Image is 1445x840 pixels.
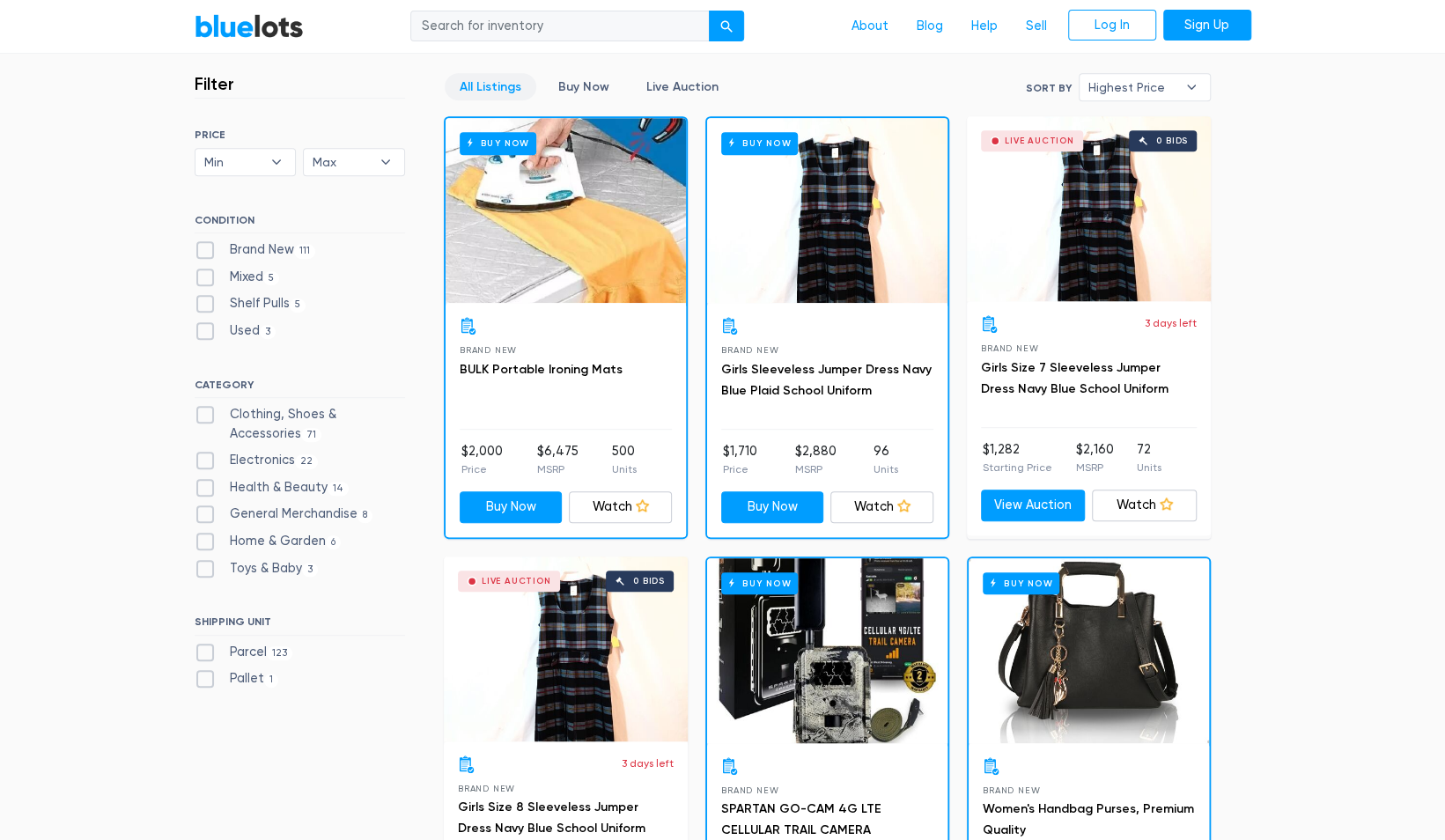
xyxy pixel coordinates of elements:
[874,442,898,477] li: 96
[195,532,342,551] label: Home & Garden
[837,10,903,43] a: About
[874,461,898,477] p: Units
[721,572,798,594] h6: Buy Now
[1075,440,1113,475] li: $2,160
[195,405,405,443] label: Clothing, Shoes & Accessories
[723,461,757,477] p: Price
[195,73,234,94] h3: Filter
[707,558,947,743] a: Buy Now
[957,10,1012,43] a: Help
[195,505,373,524] label: General Merchandise
[258,149,295,175] b: ▾
[981,360,1169,396] a: Girls Size 7 Sleeveless Jumper Dress Navy Blue School Uniform
[204,149,262,175] span: Min
[794,442,836,477] li: $2,880
[1026,80,1072,96] label: Sort By
[536,461,578,477] p: MSRP
[460,491,563,523] a: Buy Now
[1068,10,1156,41] a: Log In
[264,674,279,688] span: 1
[195,13,304,39] a: BlueLots
[195,615,405,635] h6: SHIPPING UNIT
[983,785,1040,795] span: Brand New
[358,509,373,523] span: 8
[195,478,350,497] label: Health & Beauty
[981,490,1086,521] a: View Auction
[195,240,316,260] label: Brand New
[981,343,1038,353] span: Brand New
[633,577,665,586] div: 0 bids
[569,491,672,523] a: Watch
[295,454,319,468] span: 22
[460,132,536,154] h6: Buy Now
[631,73,734,100] a: Live Auction
[1075,460,1113,475] p: MSRP
[446,118,686,303] a: Buy Now
[444,556,688,741] a: Live Auction 0 bids
[983,572,1059,594] h6: Buy Now
[410,11,710,42] input: Search for inventory
[983,440,1052,475] li: $1,282
[482,577,551,586] div: Live Auction
[721,345,778,355] span: Brand New
[969,558,1209,743] a: Buy Now
[460,362,623,377] a: BULK Portable Ironing Mats
[543,73,624,100] a: Buy Now
[622,755,674,771] p: 3 days left
[983,801,1194,837] a: Women's Handbag Purses, Premium Quality
[302,563,319,577] span: 3
[1173,74,1210,100] b: ▾
[195,451,319,470] label: Electronics
[721,785,778,795] span: Brand New
[290,298,306,313] span: 5
[195,321,276,341] label: Used
[1156,136,1188,145] div: 0 bids
[195,214,405,233] h6: CONDITION
[1005,136,1074,145] div: Live Auction
[326,535,342,549] span: 6
[1092,490,1197,521] a: Watch
[195,268,280,287] label: Mixed
[612,442,637,477] li: 500
[1145,315,1197,331] p: 3 days left
[536,442,578,477] li: $6,475
[458,784,515,793] span: Brand New
[1012,10,1061,43] a: Sell
[328,482,350,496] span: 14
[260,325,276,339] span: 3
[195,379,405,398] h6: CATEGORY
[195,643,293,662] label: Parcel
[195,559,319,578] label: Toys & Baby
[967,116,1211,301] a: Live Auction 0 bids
[721,491,824,523] a: Buy Now
[301,428,322,442] span: 71
[1163,10,1251,41] a: Sign Up
[1088,74,1176,100] span: Highest Price
[313,149,371,175] span: Max
[1137,460,1161,475] p: Units
[294,244,316,258] span: 111
[263,271,280,285] span: 5
[367,149,404,175] b: ▾
[723,442,757,477] li: $1,710
[267,646,293,660] span: 123
[707,118,947,303] a: Buy Now
[721,132,798,154] h6: Buy Now
[445,73,536,100] a: All Listings
[195,129,405,141] h6: PRICE
[458,799,645,836] a: Girls Size 8 Sleeveless Jumper Dress Navy Blue School Uniform
[1137,440,1161,475] li: 72
[460,345,517,355] span: Brand New
[195,669,279,689] label: Pallet
[721,362,932,398] a: Girls Sleeveless Jumper Dress Navy Blue Plaid School Uniform
[830,491,933,523] a: Watch
[461,442,503,477] li: $2,000
[461,461,503,477] p: Price
[903,10,957,43] a: Blog
[721,801,881,837] a: SPARTAN GO-CAM 4G LTE CELLULAR TRAIL CAMERA
[612,461,637,477] p: Units
[794,461,836,477] p: MSRP
[195,294,306,313] label: Shelf Pulls
[983,460,1052,475] p: Starting Price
